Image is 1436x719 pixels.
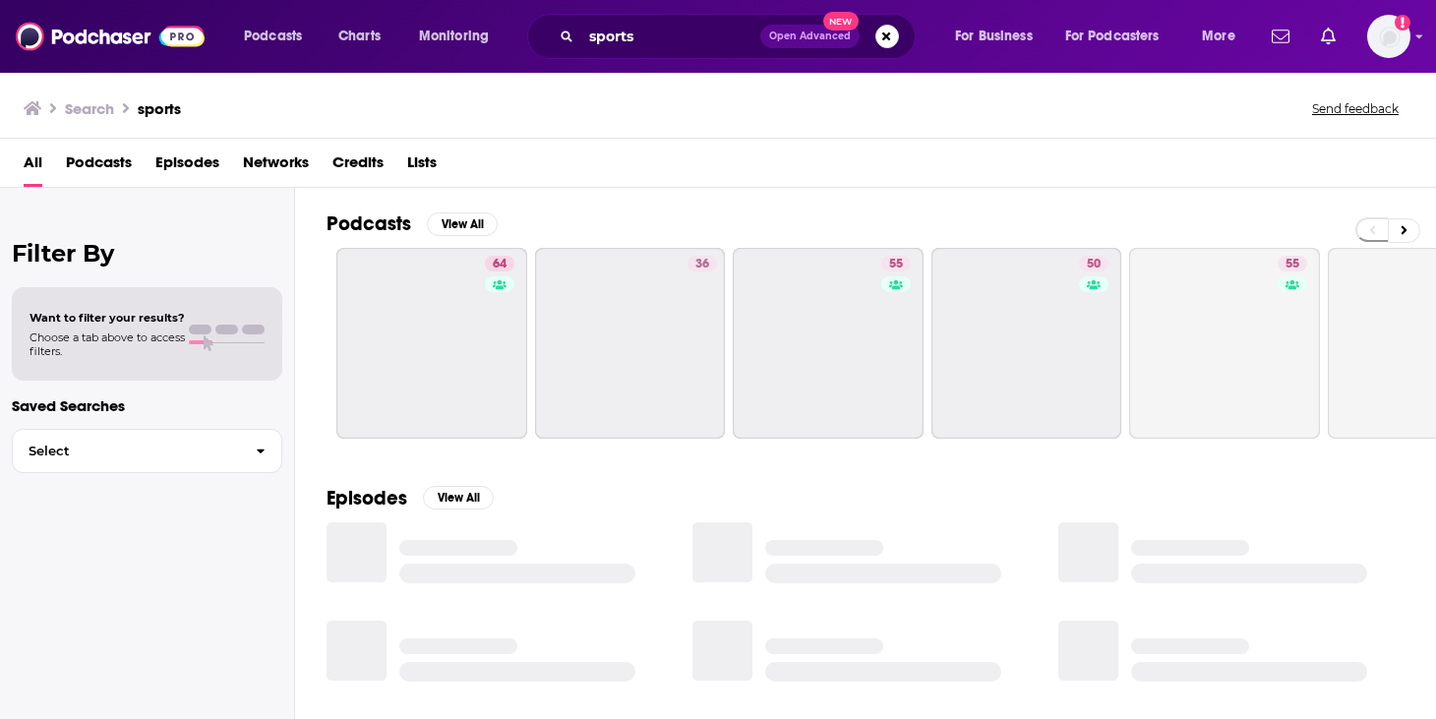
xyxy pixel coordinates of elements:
[1286,255,1299,274] span: 55
[332,147,384,187] a: Credits
[581,21,760,52] input: Search podcasts, credits, & more...
[1264,20,1297,53] a: Show notifications dropdown
[1188,21,1260,52] button: open menu
[535,248,726,439] a: 36
[1313,20,1344,53] a: Show notifications dropdown
[327,486,494,510] a: EpisodesView All
[889,255,903,274] span: 55
[12,429,282,473] button: Select
[695,255,709,274] span: 36
[423,486,494,509] button: View All
[243,147,309,187] a: Networks
[931,248,1122,439] a: 50
[244,23,302,50] span: Podcasts
[823,12,859,30] span: New
[16,18,205,55] img: Podchaser - Follow, Share and Rate Podcasts
[1306,100,1405,117] button: Send feedback
[1087,255,1101,274] span: 50
[493,255,507,274] span: 64
[1278,256,1307,271] a: 55
[419,23,489,50] span: Monitoring
[485,256,514,271] a: 64
[326,21,392,52] a: Charts
[1065,23,1160,50] span: For Podcasters
[1367,15,1410,58] button: Show profile menu
[405,21,514,52] button: open menu
[338,23,381,50] span: Charts
[546,14,934,59] div: Search podcasts, credits, & more...
[155,147,219,187] a: Episodes
[955,23,1033,50] span: For Business
[1367,15,1410,58] span: Logged in as KeianaGreenePage
[65,99,114,118] h3: Search
[760,25,860,48] button: Open AdvancedNew
[327,486,407,510] h2: Episodes
[407,147,437,187] a: Lists
[769,31,851,41] span: Open Advanced
[1079,256,1108,271] a: 50
[733,248,924,439] a: 55
[1052,21,1188,52] button: open menu
[12,239,282,268] h2: Filter By
[30,330,185,358] span: Choose a tab above to access filters.
[327,211,498,236] a: PodcastsView All
[941,21,1057,52] button: open menu
[12,396,282,415] p: Saved Searches
[1395,15,1410,30] svg: Add a profile image
[1129,248,1320,439] a: 55
[30,311,185,325] span: Want to filter your results?
[138,99,181,118] h3: sports
[1367,15,1410,58] img: User Profile
[13,445,240,457] span: Select
[327,211,411,236] h2: Podcasts
[336,248,527,439] a: 64
[24,147,42,187] a: All
[427,212,498,236] button: View All
[1202,23,1235,50] span: More
[688,256,717,271] a: 36
[230,21,328,52] button: open menu
[881,256,911,271] a: 55
[66,147,132,187] a: Podcasts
